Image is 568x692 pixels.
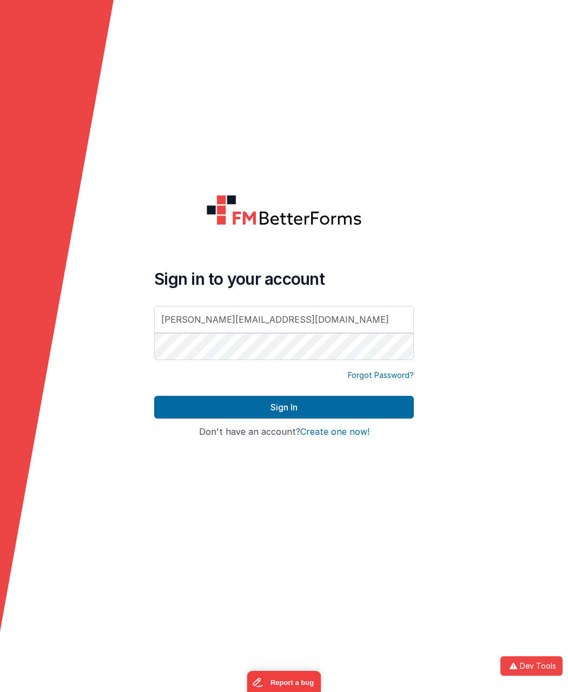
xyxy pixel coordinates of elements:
h4: Don't have an account? [154,427,414,437]
button: Create one now! [300,427,369,437]
h4: Sign in to your account [154,269,414,289]
a: Forgot Password? [348,370,414,381]
button: Sign In [154,396,414,419]
input: Email Address [154,306,414,333]
button: Dev Tools [500,656,563,676]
